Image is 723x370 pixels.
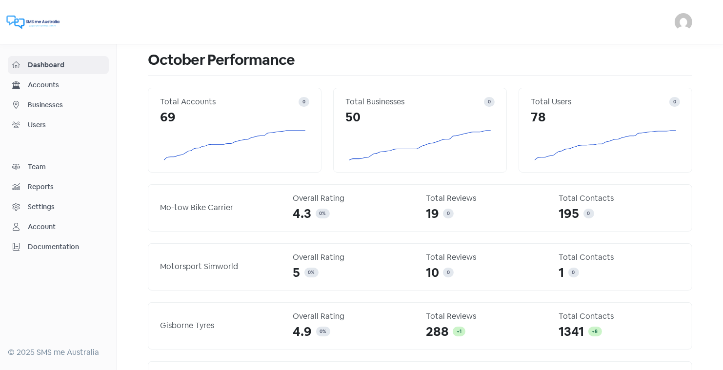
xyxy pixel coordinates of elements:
div: Total Contacts [559,252,681,263]
a: Team [8,158,109,176]
span: 10 [426,263,439,282]
span: 0 [587,210,590,216]
span: 0 [320,210,322,216]
span: Documentation [28,242,104,252]
div: Total Businesses [345,96,484,108]
div: Overall Rating [293,252,415,263]
a: Documentation [8,238,109,256]
a: Reports [8,178,109,196]
a: Accounts [8,76,109,94]
span: Dashboard [28,60,104,70]
div: Motorsport Simworld [160,261,281,273]
span: 4.9 [293,322,312,341]
span: 1 [559,263,564,282]
div: 78 [531,108,680,127]
span: % [323,328,326,334]
h1: October Performance [148,44,692,76]
span: 4.3 [293,204,312,223]
img: User [675,13,692,31]
div: © 2025 SMS me Australia [8,347,109,358]
div: Mo-tow Bike Carrier [160,202,281,214]
span: Users [28,120,104,130]
div: Total Accounts [160,96,299,108]
a: Account [8,218,109,236]
div: Overall Rating [293,311,415,322]
div: Total Reviews [426,311,547,322]
span: +8 [592,328,598,334]
div: Total Reviews [426,193,547,204]
span: Accounts [28,80,104,90]
span: Reports [28,182,104,192]
span: 0 [488,98,491,105]
div: Total Users [531,96,669,108]
span: 19 [426,204,439,223]
div: Account [28,222,56,232]
span: 0 [308,269,311,275]
span: +1 [457,328,462,334]
span: % [322,210,326,216]
div: 50 [345,108,495,127]
span: Businesses [28,100,104,110]
div: Overall Rating [293,193,415,204]
a: Businesses [8,96,109,114]
span: 0 [447,269,450,275]
span: 0 [673,98,676,105]
span: Team [28,162,104,172]
span: 288 [426,322,449,341]
div: Settings [28,202,55,212]
span: 0 [572,269,575,275]
span: % [311,269,315,275]
div: Total Reviews [426,252,547,263]
div: Total Contacts [559,311,681,322]
span: 0 [447,210,450,216]
a: Settings [8,198,109,216]
div: 69 [160,108,309,127]
a: Users [8,116,109,134]
span: 195 [559,204,580,223]
span: 0 [320,328,323,334]
div: Gisborne Tyres [160,320,281,331]
span: 5 [293,263,301,282]
span: 1341 [559,322,584,341]
span: 0 [302,98,305,105]
a: Dashboard [8,56,109,74]
div: Total Contacts [559,193,681,204]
